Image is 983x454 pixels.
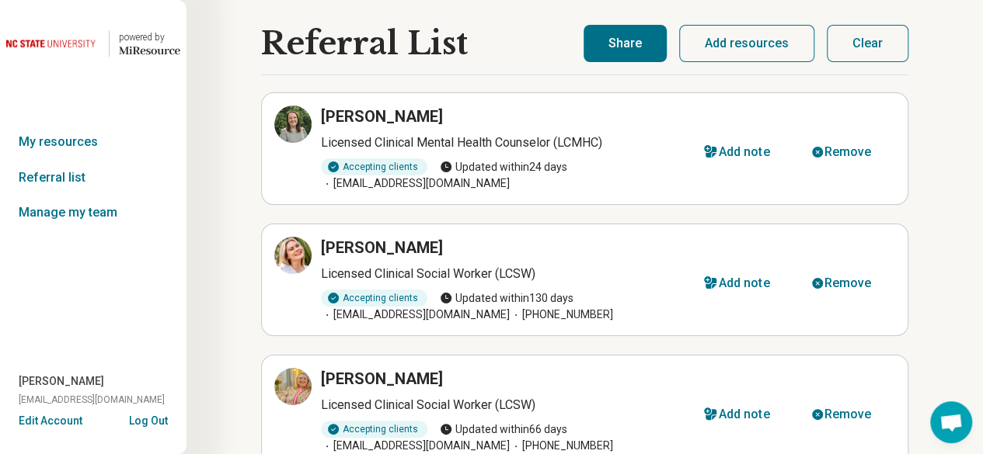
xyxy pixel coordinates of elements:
[679,25,814,62] button: Add resources
[440,290,573,307] span: Updated within 130 days
[824,277,871,289] div: Remove
[321,421,427,438] div: Accepting clients
[719,408,770,421] div: Add note
[321,106,443,127] h3: [PERSON_NAME]
[440,421,567,438] span: Updated within 66 days
[321,396,685,414] p: Licensed Clinical Social Worker (LCSW)
[510,307,613,323] span: [PHONE_NUMBER]
[19,393,165,407] span: [EMAIL_ADDRESS][DOMAIN_NAME]
[510,438,613,454] span: [PHONE_NUMBER]
[685,265,794,302] button: Add note
[321,307,510,323] span: [EMAIL_ADDRESS][DOMAIN_NAME]
[261,26,468,61] h1: Referral List
[119,30,180,44] div: powered by
[321,237,443,258] h3: [PERSON_NAME]
[129,413,168,425] button: Log Out
[321,133,685,152] p: Licensed Clinical Mental Health Counselor (LCMHC)
[719,277,770,289] div: Add note
[793,396,895,433] button: Remove
[824,146,871,158] div: Remove
[19,413,82,429] button: Edit Account
[827,25,908,62] button: Clear
[440,159,567,175] span: Updated within 24 days
[793,265,895,302] button: Remove
[321,265,685,283] p: Licensed Clinical Social Worker (LCSW)
[685,396,794,433] button: Add note
[321,438,510,454] span: [EMAIL_ADDRESS][DOMAIN_NAME]
[824,408,871,421] div: Remove
[321,368,443,390] h3: [PERSON_NAME]
[685,133,794,171] button: Add note
[321,175,510,192] span: [EMAIL_ADDRESS][DOMAIN_NAME]
[321,289,427,307] div: Accepting clients
[793,133,895,171] button: Remove
[930,401,972,443] div: Open chat
[19,373,104,390] span: [PERSON_NAME]
[6,25,99,62] img: North Carolina State University
[584,25,667,62] button: Share
[6,25,180,62] a: North Carolina State University powered by
[719,146,770,158] div: Add note
[321,158,427,175] div: Accepting clients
